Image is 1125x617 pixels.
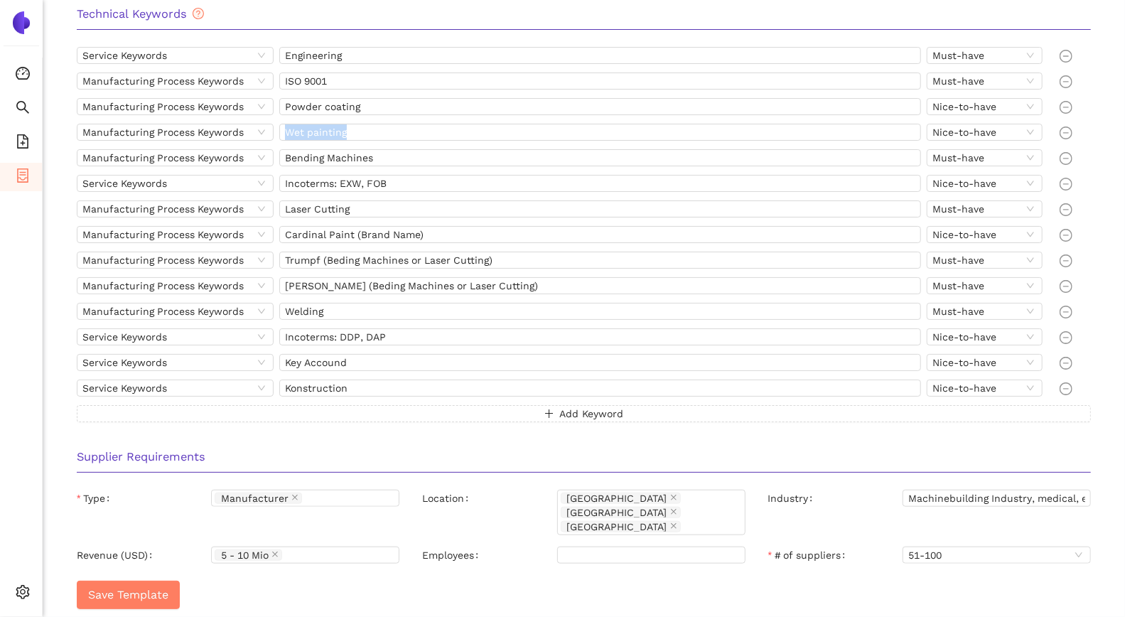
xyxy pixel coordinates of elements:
[932,252,1037,268] span: Must-have
[670,494,677,503] span: close
[279,380,921,397] input: Enter as many keywords as you like, seperated by a comma (,)
[187,8,204,19] span: question-circle
[279,354,921,371] input: Enter as many keywords as you like, seperated by a comma (,)
[82,380,268,396] span: Service Keywords
[82,304,268,319] span: Manufacturing Process Keywords
[903,490,1091,507] input: Industry
[567,493,667,503] span: [GEOGRAPHIC_DATA]
[279,303,921,320] input: Enter as many keywords as you like, seperated by a comma (,)
[77,581,180,609] button: Save Template
[77,490,115,507] label: Type
[932,304,1037,319] span: Must-have
[215,549,282,561] span: 5 - 10 Mio
[932,99,1037,114] span: Nice-to-have
[1060,178,1072,191] span: minus-circle
[1060,357,1072,370] span: minus-circle
[932,73,1037,89] span: Must-have
[77,448,1091,466] h3: Supplier Requirements
[1060,101,1072,114] span: minus-circle
[561,493,681,504] span: Canada
[932,227,1037,242] span: Nice-to-have
[10,11,33,34] img: Logo
[279,252,921,269] input: Enter as many keywords as you like, seperated by a comma (,)
[1060,331,1072,344] span: minus-circle
[768,547,851,564] label: # of suppliers
[422,490,474,507] label: Location
[221,493,289,503] span: Manufacturer
[16,163,30,192] span: container
[16,580,30,608] span: setting
[932,278,1037,294] span: Must-have
[16,61,30,90] span: dashboard
[422,547,484,564] label: Employees
[670,522,677,531] span: close
[1060,50,1072,63] span: minus-circle
[1060,75,1072,88] span: minus-circle
[82,227,268,242] span: Manufacturing Process Keywords
[1060,127,1072,139] span: minus-circle
[82,252,268,268] span: Manufacturing Process Keywords
[82,355,268,370] span: Service Keywords
[932,329,1037,345] span: Nice-to-have
[88,586,168,603] span: Save Template
[77,405,1091,422] button: plusAdd Keyword
[82,329,268,345] span: Service Keywords
[567,522,667,532] span: [GEOGRAPHIC_DATA]
[82,150,268,166] span: Manufacturing Process Keywords
[1060,254,1072,267] span: minus-circle
[82,176,268,191] span: Service Keywords
[908,547,1085,563] span: 51-100
[1060,382,1072,395] span: minus-circle
[1060,229,1072,242] span: minus-circle
[82,278,268,294] span: Manufacturing Process Keywords
[279,328,921,345] input: Enter as many keywords as you like, seperated by a comma (,)
[1060,280,1072,293] span: minus-circle
[567,508,667,517] span: [GEOGRAPHIC_DATA]
[77,547,158,564] label: Revenue (USD)
[279,124,921,141] input: Enter as many keywords as you like, seperated by a comma (,)
[16,129,30,158] span: file-add
[1060,152,1072,165] span: minus-circle
[932,201,1037,217] span: Must-have
[82,99,268,114] span: Manufacturing Process Keywords
[279,73,921,90] input: Enter as many keywords as you like, seperated by a comma (,)
[279,277,921,294] input: Enter as many keywords as you like, seperated by a comma (,)
[932,380,1037,396] span: Nice-to-have
[279,149,921,166] input: Enter as many keywords as you like, seperated by a comma (,)
[16,95,30,124] span: search
[1060,203,1072,216] span: minus-circle
[932,150,1037,166] span: Must-have
[279,98,921,115] input: Enter as many keywords as you like, seperated by a comma (,)
[561,507,681,518] span: China
[82,124,268,140] span: Manufacturing Process Keywords
[932,124,1037,140] span: Nice-to-have
[279,200,921,218] input: Enter as many keywords as you like, seperated by a comma (,)
[82,73,268,89] span: Manufacturing Process Keywords
[279,47,921,64] input: Enter as many keywords as you like, seperated by a comma (,)
[932,355,1037,370] span: Nice-to-have
[215,493,302,504] span: Manufacturer
[221,550,269,560] span: 5 - 10 Mio
[560,406,624,422] span: Add Keyword
[768,490,819,507] label: Industry
[670,508,677,517] span: close
[82,201,268,217] span: Manufacturing Process Keywords
[271,551,279,559] span: close
[544,409,554,420] span: plus
[279,226,921,243] input: Enter as many keywords as you like, seperated by a comma (,)
[291,494,298,503] span: close
[82,48,268,63] span: Service Keywords
[932,48,1037,63] span: Must-have
[932,176,1037,191] span: Nice-to-have
[77,5,204,23] span: Technical Keywords
[279,175,921,192] input: Enter as many keywords as you like, seperated by a comma (,)
[1060,306,1072,318] span: minus-circle
[561,521,681,532] span: Mexico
